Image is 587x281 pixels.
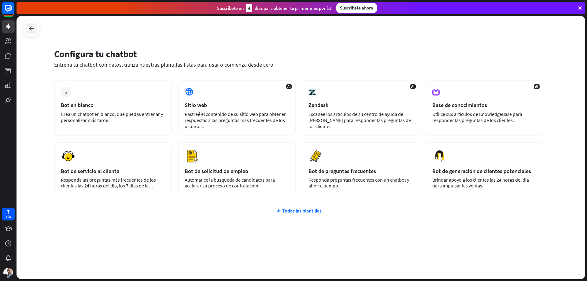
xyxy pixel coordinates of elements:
font: Zendesk [308,102,328,109]
font: Brindar apoyo a los clientes las 24 horas del día para impulsar las ventas. [432,177,529,189]
font: Automatice la búsqueda de candidatos para acelerar su proceso de contratación. [185,177,275,189]
font: Bot en blanco [61,102,94,109]
font: Escanee los artículos de su centro de ayuda de [PERSON_NAME] para responder las preguntas de los ... [308,111,411,129]
font: Todas las plantillas [282,208,322,214]
font: Bot de preguntas frecuentes [308,168,376,175]
font: Configura tu chatbot [54,48,137,60]
font: Responda preguntas frecuentes con un chatbot y ahorre tiempo. [308,177,409,189]
font: AI [535,84,538,89]
font: Responda las preguntas más frecuentes de los clientes las 24 horas del día, los 7 días de la semana. [61,177,156,194]
font: 7 [7,208,10,216]
font: días [6,215,11,219]
font: Sitio web [185,102,207,109]
font: 4 [248,5,250,11]
button: Abrir el widget de chat LiveChat [5,2,23,21]
a: 7 días [2,208,15,220]
font: Bot de solicitud de empleo [185,168,248,175]
font: AI [287,84,291,89]
font: Bot de servicio al cliente [61,168,119,175]
font: Entrena tu chatbot con datos, utiliza nuestras plantillas listas para usar o comienza desde cero. [54,61,275,68]
font: AI [411,84,415,89]
font: días para obtener tu primer mes por $1 [255,5,331,11]
font: Rastreé el contenido de su sitio web para obtener respuestas a las preguntas más frecuentes de lo... [185,111,286,129]
font: Utilice sus artículos de KnowledgeBase para responder las preguntas de los clientes. [432,111,522,123]
font: Suscríbete ahora [340,5,373,11]
font: Base de conocimientos [432,102,487,109]
font: Bot de generación de clientes potenciales [432,168,531,175]
font: más [65,90,67,94]
font: Suscríbete en [217,5,244,11]
font: Crea un chatbot en blanco, que puedas entrenar y personalizar más tarde. [61,111,163,123]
